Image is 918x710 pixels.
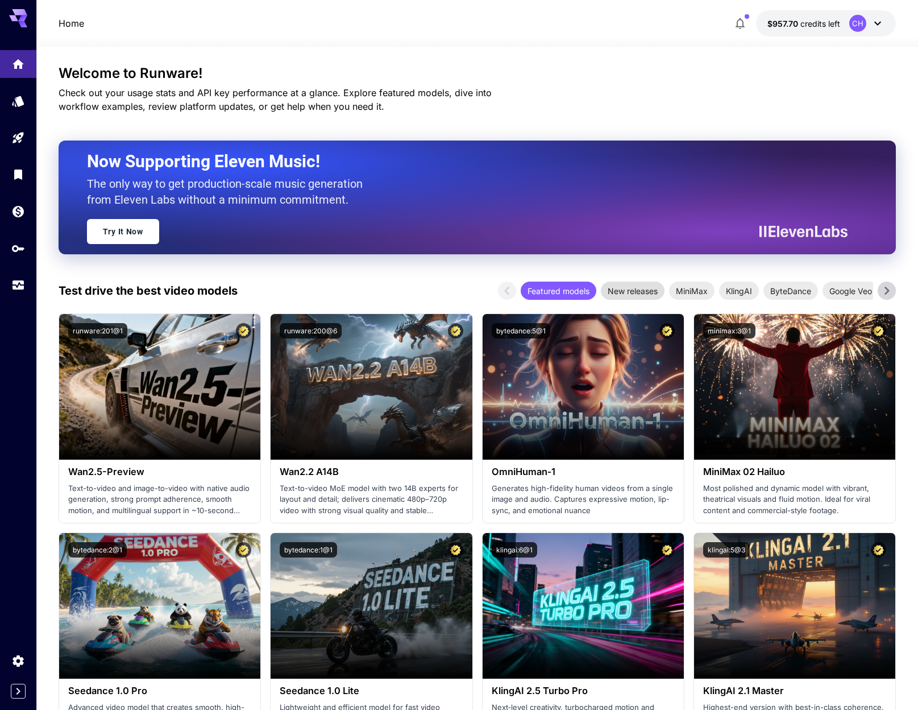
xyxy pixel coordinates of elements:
button: minimax:3@1 [703,323,755,339]
button: Certified Model – Vetted for best performance and includes a commercial license. [659,323,675,339]
div: MiniMax [669,282,715,300]
button: Certified Model – Vetted for best performance and includes a commercial license. [448,323,463,339]
div: Playground [11,131,25,145]
div: Featured models [521,282,596,300]
span: Check out your usage stats and API key performance at a glance. Explore featured models, dive int... [59,87,492,112]
button: runware:201@1 [68,323,127,339]
img: alt [483,533,684,679]
div: API Keys [11,241,25,255]
div: Home [11,53,25,68]
a: Try It Now [87,219,159,244]
div: New releases [601,282,664,300]
div: Google Veo [823,282,879,300]
h2: Now Supporting Eleven Music! [87,151,839,172]
div: Usage [11,278,25,292]
div: Settings [11,654,25,668]
h3: Welcome to Runware! [59,65,896,81]
div: $957.69711 [767,18,840,30]
p: Text-to-video MoE model with two 14B experts for layout and detail; delivers cinematic 480p–720p ... [280,483,463,517]
button: runware:200@6 [280,323,342,339]
div: KlingAI [719,282,759,300]
span: Google Veo [823,285,879,297]
h3: OmniHuman‑1 [492,467,675,477]
span: credits left [800,19,840,28]
p: Test drive the best video models [59,282,238,299]
h3: Wan2.5-Preview [68,467,251,477]
h3: Seedance 1.0 Pro [68,686,251,696]
button: klingai:5@3 [703,542,750,558]
span: $957.70 [767,19,800,28]
img: alt [59,533,260,679]
span: ByteDance [763,285,818,297]
h3: MiniMax 02 Hailuo [703,467,886,477]
button: Certified Model – Vetted for best performance and includes a commercial license. [236,323,251,339]
img: alt [271,533,472,679]
div: ByteDance [763,282,818,300]
button: Certified Model – Vetted for best performance and includes a commercial license. [448,542,463,558]
div: Library [11,167,25,181]
span: New releases [601,285,664,297]
img: alt [59,314,260,460]
button: Certified Model – Vetted for best performance and includes a commercial license. [871,542,886,558]
button: bytedance:1@1 [280,542,337,558]
span: KlingAI [719,285,759,297]
h3: KlingAI 2.1 Master [703,686,886,696]
img: alt [483,314,684,460]
div: Models [11,94,25,108]
span: MiniMax [669,285,715,297]
p: Text-to-video and image-to-video with native audio generation, strong prompt adherence, smooth mo... [68,483,251,517]
img: alt [694,314,895,460]
nav: breadcrumb [59,16,84,30]
img: alt [271,314,472,460]
button: Expand sidebar [11,684,26,699]
button: klingai:6@1 [492,542,537,558]
h3: Seedance 1.0 Lite [280,686,463,696]
button: Certified Model – Vetted for best performance and includes a commercial license. [236,542,251,558]
button: $957.69711CH [756,10,896,36]
p: The only way to get production-scale music generation from Eleven Labs without a minimum commitment. [87,176,371,208]
span: Featured models [521,285,596,297]
h3: KlingAI 2.5 Turbo Pro [492,686,675,696]
h3: Wan2.2 A14B [280,467,463,477]
a: Home [59,16,84,30]
button: Certified Model – Vetted for best performance and includes a commercial license. [659,542,675,558]
p: Most polished and dynamic model with vibrant, theatrical visuals and fluid motion. Ideal for vira... [703,483,886,517]
button: bytedance:2@1 [68,542,127,558]
div: Wallet [11,204,25,218]
div: CH [849,15,866,32]
img: alt [694,533,895,679]
button: bytedance:5@1 [492,323,550,339]
button: Certified Model – Vetted for best performance and includes a commercial license. [871,323,886,339]
p: Generates high-fidelity human videos from a single image and audio. Captures expressive motion, l... [492,483,675,517]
